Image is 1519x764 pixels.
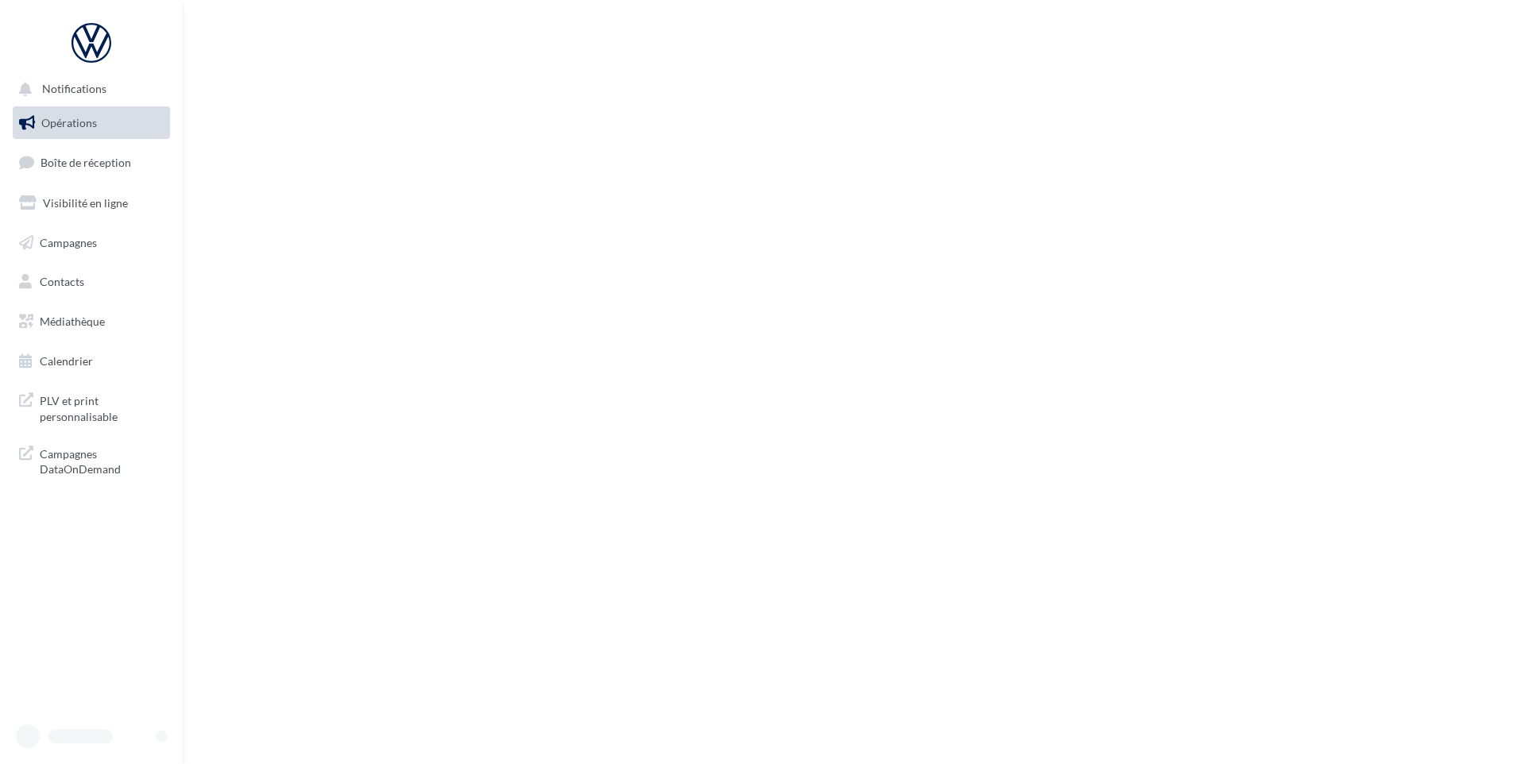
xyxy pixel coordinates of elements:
[41,116,97,129] span: Opérations
[40,314,105,328] span: Médiathèque
[10,145,173,179] a: Boîte de réception
[40,235,97,249] span: Campagnes
[10,226,173,260] a: Campagnes
[40,275,84,288] span: Contacts
[10,305,173,338] a: Médiathèque
[42,83,106,96] span: Notifications
[10,265,173,299] a: Contacts
[10,437,173,484] a: Campagnes DataOnDemand
[10,384,173,430] a: PLV et print personnalisable
[40,443,164,477] span: Campagnes DataOnDemand
[40,354,93,368] span: Calendrier
[43,196,128,210] span: Visibilité en ligne
[10,345,173,378] a: Calendrier
[10,187,173,220] a: Visibilité en ligne
[40,390,164,424] span: PLV et print personnalisable
[10,106,173,140] a: Opérations
[41,156,131,169] span: Boîte de réception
